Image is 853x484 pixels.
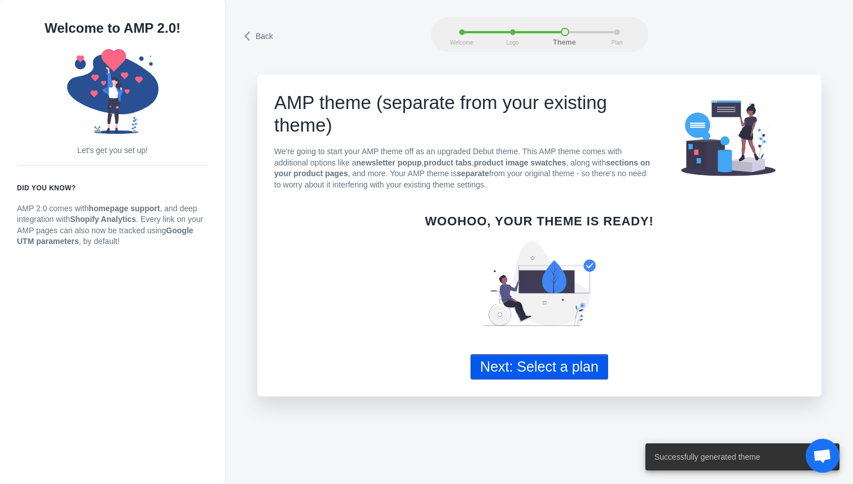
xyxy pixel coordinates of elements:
span: Successfully generated theme [654,451,760,463]
strong: product image swatches [474,158,566,167]
div: Ouvrir le chat [806,439,839,473]
strong: newsletter popup [357,158,422,167]
p: AMP 2.0 comes with , and deep integration with . Every link on your AMP pages can also now be tra... [17,203,208,247]
span: Back [256,30,273,42]
h1: Welcome to AMP 2.0! [17,17,208,40]
h6: Did you know? [17,182,208,194]
h1: AMP theme (separate from your existing theme) [274,91,652,137]
strong: Shopify Analytics [70,215,136,224]
b: separate [456,169,489,178]
a: Back [243,28,275,43]
span: Welcome [448,40,476,46]
p: We're going to start your AMP theme off as an upgraded Debut theme. This AMP theme comes with add... [274,146,652,190]
button: Next: Select a plan [471,354,608,380]
span: Plan [603,40,631,46]
h6: Woohoo, your theme is ready! [274,216,804,227]
span: Theme [551,39,579,47]
span: Logo [499,40,527,46]
strong: Google UTM parameters [17,226,194,246]
strong: homepage support [89,204,160,213]
p: Let's get you set up! [17,145,208,156]
strong: product tabs [424,158,472,167]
